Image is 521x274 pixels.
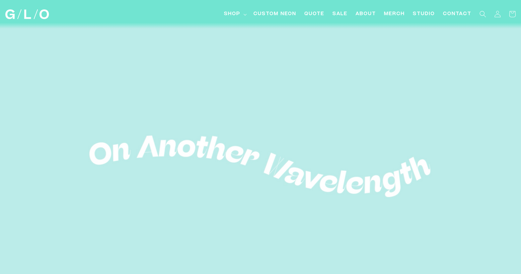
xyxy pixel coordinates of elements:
[224,11,240,18] span: Shop
[475,7,490,21] summary: Search
[380,7,409,22] a: Merch
[443,11,471,18] span: Contact
[384,11,405,18] span: Merch
[5,9,49,19] img: GLO Studio
[356,11,376,18] span: About
[439,7,475,22] a: Contact
[300,7,328,22] a: Quote
[328,7,352,22] a: SALE
[3,7,51,22] a: GLO Studio
[253,11,296,18] span: Custom Neon
[409,7,439,22] a: Studio
[220,7,249,22] summary: Shop
[352,7,380,22] a: About
[413,11,435,18] span: Studio
[249,7,300,22] a: Custom Neon
[332,11,348,18] span: SALE
[304,11,324,18] span: Quote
